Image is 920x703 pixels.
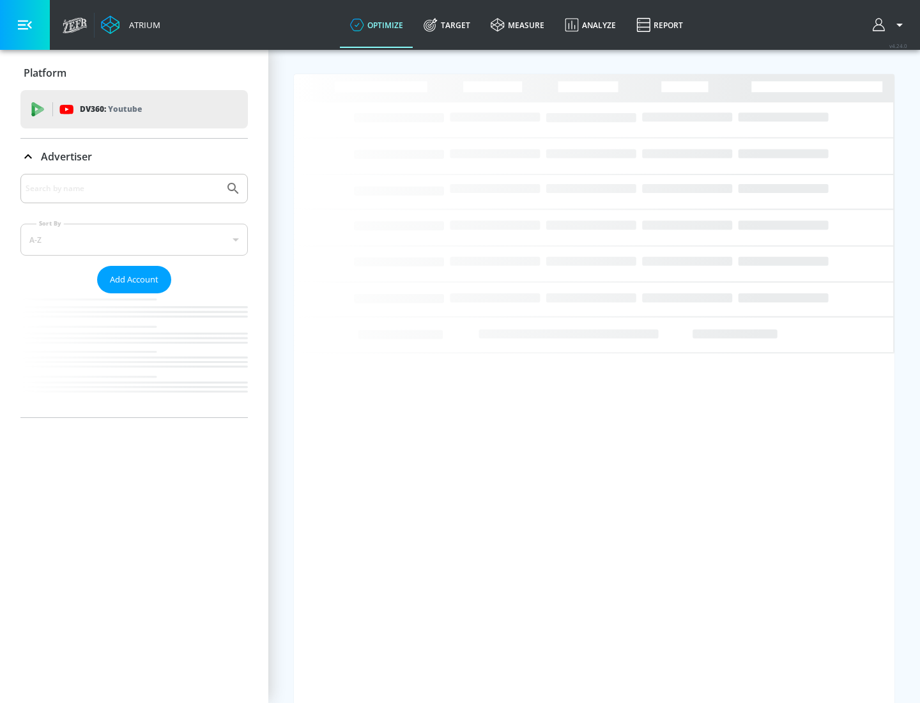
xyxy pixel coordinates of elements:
[340,2,413,48] a: optimize
[36,219,64,228] label: Sort By
[124,19,160,31] div: Atrium
[20,90,248,128] div: DV360: Youtube
[80,102,142,116] p: DV360:
[24,66,66,80] p: Platform
[20,174,248,417] div: Advertiser
[108,102,142,116] p: Youtube
[110,272,158,287] span: Add Account
[480,2,555,48] a: measure
[26,180,219,197] input: Search by name
[20,224,248,256] div: A-Z
[555,2,626,48] a: Analyze
[20,139,248,174] div: Advertiser
[626,2,693,48] a: Report
[41,150,92,164] p: Advertiser
[889,42,907,49] span: v 4.24.0
[97,266,171,293] button: Add Account
[413,2,480,48] a: Target
[101,15,160,35] a: Atrium
[20,55,248,91] div: Platform
[20,293,248,417] nav: list of Advertiser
